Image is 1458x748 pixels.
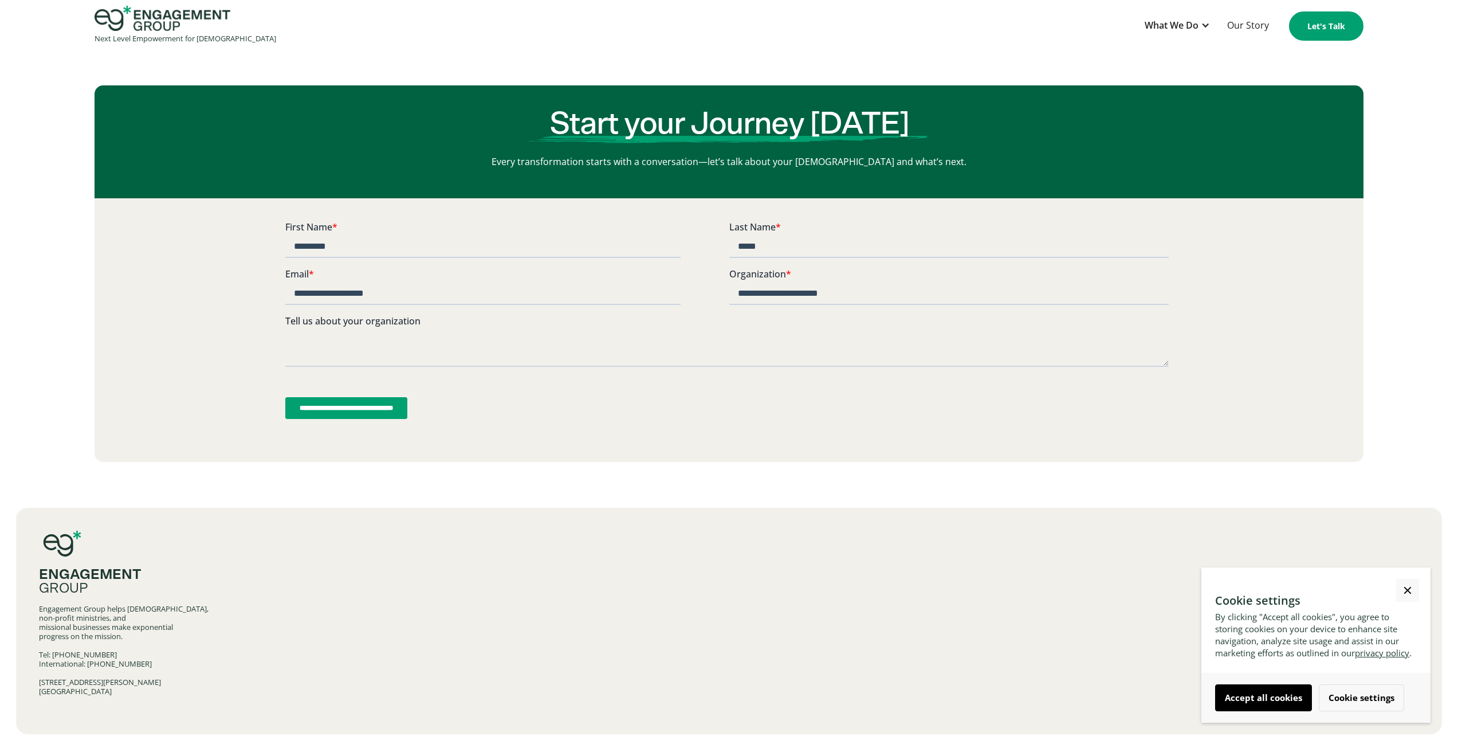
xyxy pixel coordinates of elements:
div: Next Level Empowerment for [DEMOGRAPHIC_DATA] [95,31,276,46]
a: Close Cookie Popup [1396,579,1419,602]
a: Let's Talk [1289,11,1363,41]
div: © Copyright 2025 Engagement Group. All rights reserved. [39,696,1419,711]
p: Every transformation starts with a conversation—let’s talk about your [DEMOGRAPHIC_DATA] and what... [492,154,966,170]
a: Cookie settings [1319,684,1404,711]
a: Our Story [1221,12,1275,40]
a: privacy policy [1355,647,1409,659]
div: What We Do [1139,12,1216,40]
div: By clicking "Accept all cookies", you agree to storing cookies on your device to enhance site nav... [1215,611,1417,659]
img: Engagement Group stacked logo [39,531,85,557]
h2: Start your Journey [DATE] [526,100,932,148]
div: Engagement Group helps [DEMOGRAPHIC_DATA], non-profit ministries, and missional businesses make e... [39,604,1419,696]
div: What We Do [1145,18,1198,33]
a: Accept all cookies [1215,684,1312,711]
strong: Engagement [39,568,142,582]
div: Group [39,568,1419,596]
a: home [95,6,276,46]
div: Cookie settings [1215,593,1417,609]
iframe: Form 0 [285,221,1173,439]
img: Engagement Group Logo Icon [95,6,230,31]
span: Organization [444,46,501,59]
div: Close Cookie Popup [1408,590,1408,591]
